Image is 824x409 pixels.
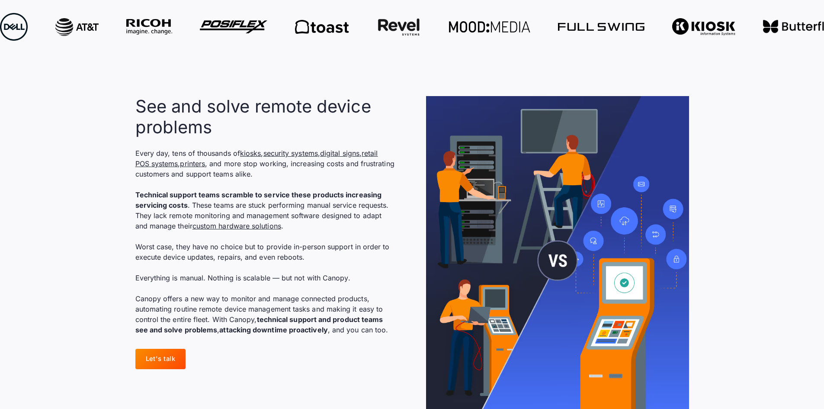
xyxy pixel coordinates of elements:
a: digital signs [320,149,359,158]
img: Canopy works with Posiflex [198,20,266,33]
a: security systems [263,149,318,158]
a: kiosks [240,149,261,158]
a: printers [180,159,205,168]
img: Canopy works with Full Swing [556,23,643,30]
a: custom hardware solutions [192,222,281,230]
img: Ricoh electronics and products uses Canopy [125,19,170,35]
a: Let's talk [135,349,186,369]
strong: attacking downtime proactively [219,325,327,334]
img: Canopy works with Kiosk Information Systems [670,18,733,36]
strong: technical support and product teams see and solve problems [135,315,383,334]
strong: Technical support teams scramble to service these products increasing servicing costs [135,190,382,209]
p: Every day, tens of thousands of , , , , , and more stop working, increasing costs and frustrating... [135,148,395,335]
h2: See and solve remote device problems [135,96,395,138]
img: Canopy works with Toast [293,20,347,34]
img: Canopy works with AT&T [54,18,97,36]
img: Canopy works with Revel Systems [375,18,420,36]
img: Canopy works with Mood Media [447,21,529,32]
